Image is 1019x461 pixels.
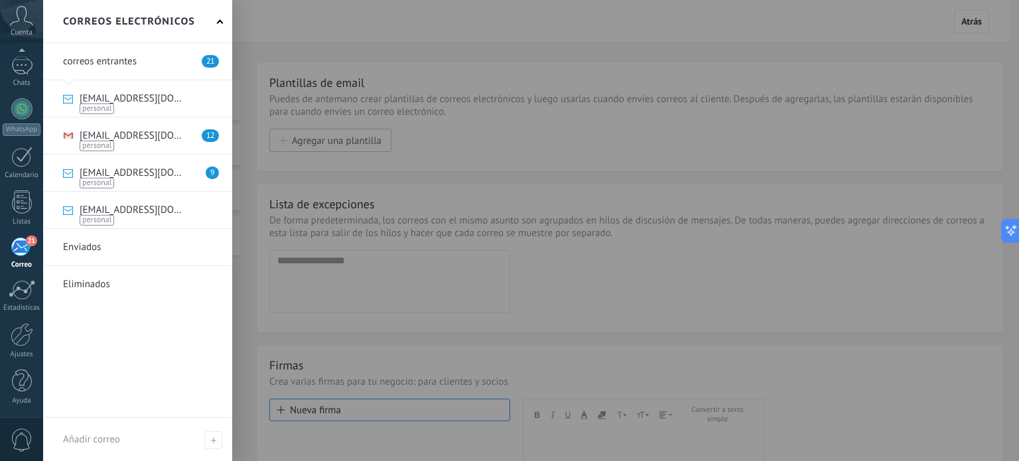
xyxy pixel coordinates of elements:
li: Eliminados [43,266,232,302]
div: Correo [3,261,41,269]
div: WhatsApp [3,123,40,136]
div: Ajustes [3,350,41,359]
div: Listas [3,218,41,226]
div: Ayuda [3,397,41,405]
li: correos entrantes [43,43,232,80]
span: 21 [26,235,37,246]
span: Cuenta [11,29,33,37]
h2: Correos electrónicos [63,1,195,42]
li: Enviados [43,229,232,266]
span: Añadir correo [204,431,222,449]
span: Añadir correo [63,433,120,446]
div: Calendario [3,171,41,180]
div: Estadísticas [3,304,41,312]
div: Chats [3,79,41,88]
